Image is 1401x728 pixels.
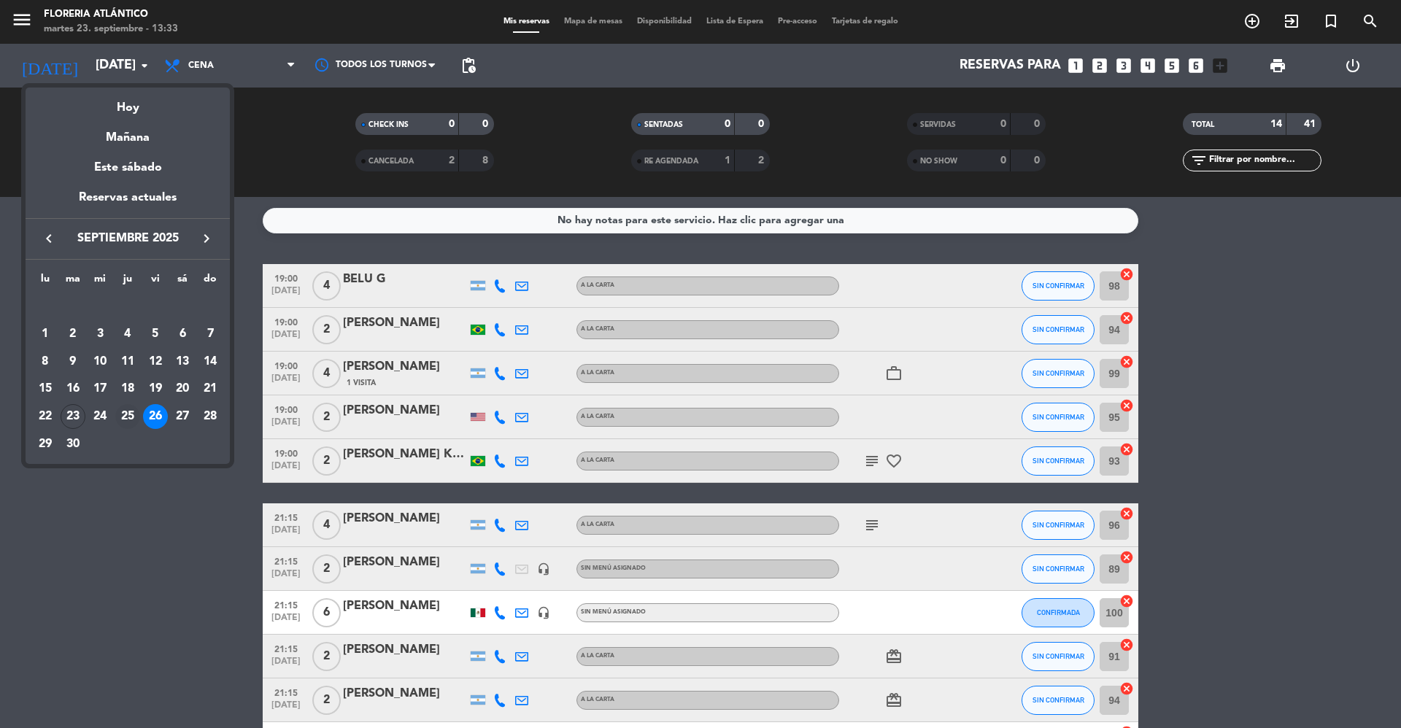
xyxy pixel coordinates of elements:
td: 11 de septiembre de 2025 [114,348,142,376]
div: 14 [198,349,223,374]
div: Hoy [26,88,230,117]
td: 3 de septiembre de 2025 [86,320,114,348]
td: 19 de septiembre de 2025 [142,375,169,403]
td: 29 de septiembre de 2025 [31,430,59,458]
td: 26 de septiembre de 2025 [142,403,169,430]
td: 25 de septiembre de 2025 [114,403,142,430]
div: Este sábado [26,147,230,188]
div: 15 [33,376,58,401]
div: 11 [115,349,140,374]
div: 21 [198,376,223,401]
td: 2 de septiembre de 2025 [59,320,87,348]
div: 19 [143,376,168,401]
div: 28 [198,404,223,429]
div: 30 [61,432,85,457]
div: 22 [33,404,58,429]
td: 14 de septiembre de 2025 [196,348,224,376]
td: 8 de septiembre de 2025 [31,348,59,376]
div: 5 [143,322,168,346]
td: 27 de septiembre de 2025 [169,403,197,430]
td: 24 de septiembre de 2025 [86,403,114,430]
div: 4 [115,322,140,346]
div: 20 [170,376,195,401]
td: 1 de septiembre de 2025 [31,320,59,348]
div: 6 [170,322,195,346]
div: 8 [33,349,58,374]
div: 27 [170,404,195,429]
div: 2 [61,322,85,346]
div: 1 [33,322,58,346]
td: 22 de septiembre de 2025 [31,403,59,430]
th: jueves [114,271,142,293]
div: 29 [33,432,58,457]
td: 30 de septiembre de 2025 [59,430,87,458]
i: keyboard_arrow_left [40,230,58,247]
div: 9 [61,349,85,374]
td: 4 de septiembre de 2025 [114,320,142,348]
td: 15 de septiembre de 2025 [31,375,59,403]
td: 9 de septiembre de 2025 [59,348,87,376]
div: 7 [198,322,223,346]
th: viernes [142,271,169,293]
td: 12 de septiembre de 2025 [142,348,169,376]
th: sábado [169,271,197,293]
button: keyboard_arrow_left [36,229,62,248]
th: lunes [31,271,59,293]
div: 18 [115,376,140,401]
td: 20 de septiembre de 2025 [169,375,197,403]
td: SEP. [31,293,224,320]
div: Mañana [26,117,230,147]
div: 3 [88,322,112,346]
td: 28 de septiembre de 2025 [196,403,224,430]
button: keyboard_arrow_right [193,229,220,248]
td: 5 de septiembre de 2025 [142,320,169,348]
div: 12 [143,349,168,374]
div: 16 [61,376,85,401]
td: 13 de septiembre de 2025 [169,348,197,376]
th: domingo [196,271,224,293]
div: Reservas actuales [26,188,230,218]
td: 18 de septiembre de 2025 [114,375,142,403]
td: 16 de septiembre de 2025 [59,375,87,403]
td: 23 de septiembre de 2025 [59,403,87,430]
i: keyboard_arrow_right [198,230,215,247]
td: 7 de septiembre de 2025 [196,320,224,348]
span: septiembre 2025 [62,229,193,248]
th: miércoles [86,271,114,293]
div: 13 [170,349,195,374]
td: 17 de septiembre de 2025 [86,375,114,403]
div: 24 [88,404,112,429]
td: 21 de septiembre de 2025 [196,375,224,403]
div: 23 [61,404,85,429]
th: martes [59,271,87,293]
div: 10 [88,349,112,374]
div: 26 [143,404,168,429]
td: 6 de septiembre de 2025 [169,320,197,348]
td: 10 de septiembre de 2025 [86,348,114,376]
div: 17 [88,376,112,401]
div: 25 [115,404,140,429]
